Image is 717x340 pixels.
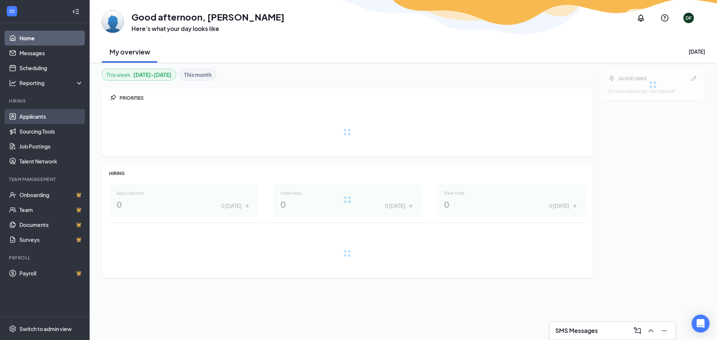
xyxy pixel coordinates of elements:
[644,325,656,337] button: ChevronUp
[631,325,643,337] button: ComposeMessage
[19,46,83,60] a: Messages
[689,48,705,55] div: [DATE]
[19,217,83,232] a: DocumentsCrown
[19,31,83,46] a: Home
[109,170,586,177] div: HIRING
[19,325,72,333] div: Switch to admin view
[19,109,83,124] a: Applicants
[19,232,83,247] a: SurveysCrown
[660,326,669,335] svg: Minimize
[9,255,82,261] div: Payroll
[9,79,16,87] svg: Analysis
[9,176,82,183] div: Team Management
[109,94,117,102] svg: Pin
[19,202,83,217] a: TeamCrown
[106,71,171,79] div: This week :
[636,13,645,22] svg: Notifications
[19,60,83,75] a: Scheduling
[8,7,16,15] svg: WorkstreamLogo
[19,79,84,87] div: Reporting
[692,315,710,333] div: Open Intercom Messenger
[19,139,83,154] a: Job Postings
[72,8,80,15] svg: Collapse
[184,71,211,79] b: This month
[102,10,124,33] img: Dean Fote
[19,124,83,139] a: Sourcing Tools
[19,266,83,281] a: PayrollCrown
[19,187,83,202] a: OnboardingCrown
[119,95,586,101] div: PRIORITIES
[9,325,16,333] svg: Settings
[555,327,598,335] h3: SMS Messages
[686,15,692,21] div: DF
[19,154,83,169] a: Talent Network
[658,325,670,337] button: Minimize
[633,326,642,335] svg: ComposeMessage
[131,25,285,33] h3: Here’s what your day looks like
[9,98,82,104] div: Hiring
[131,10,285,23] h1: Good afternoon, [PERSON_NAME]
[133,71,171,79] b: [DATE] - [DATE]
[109,47,150,56] h2: My overview
[660,13,669,22] svg: QuestionInfo
[646,326,655,335] svg: ChevronUp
